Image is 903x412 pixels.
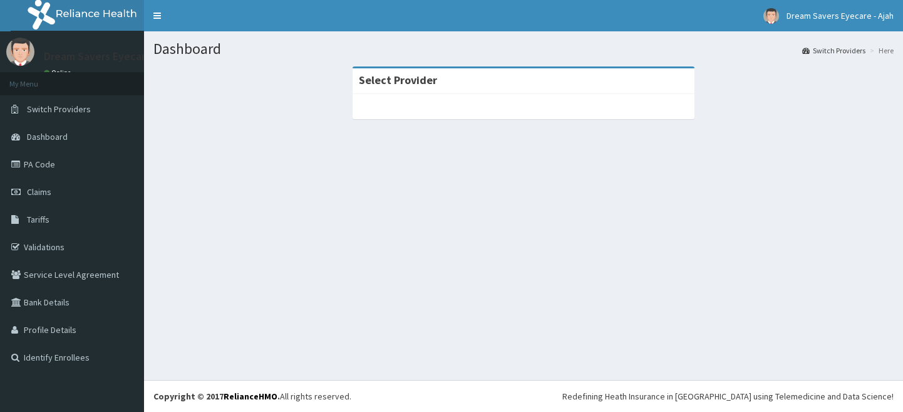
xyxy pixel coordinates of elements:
[153,41,894,57] h1: Dashboard
[27,214,49,225] span: Tariffs
[787,10,894,21] span: Dream Savers Eyecare - Ajah
[27,103,91,115] span: Switch Providers
[27,186,51,198] span: Claims
[153,391,280,402] strong: Copyright © 2017 .
[27,131,68,142] span: Dashboard
[44,68,74,77] a: Online
[802,45,865,56] a: Switch Providers
[6,38,34,66] img: User Image
[359,73,437,87] strong: Select Provider
[562,390,894,403] div: Redefining Heath Insurance in [GEOGRAPHIC_DATA] using Telemedicine and Data Science!
[763,8,779,24] img: User Image
[44,51,181,62] p: Dream Savers Eyecare - Ajah
[144,380,903,412] footer: All rights reserved.
[224,391,277,402] a: RelianceHMO
[867,45,894,56] li: Here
